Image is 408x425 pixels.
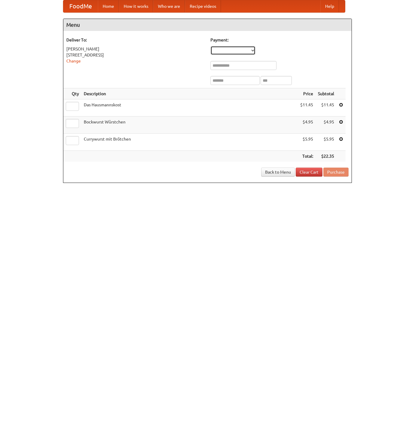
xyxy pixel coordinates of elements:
[298,117,316,134] td: $4.95
[316,151,337,162] th: $22.35
[153,0,185,12] a: Who we are
[210,37,349,43] h5: Payment:
[316,88,337,99] th: Subtotal
[298,88,316,99] th: Price
[296,168,322,177] a: Clear Cart
[316,117,337,134] td: $4.95
[81,99,298,117] td: Das Hausmannskost
[298,134,316,151] td: $5.95
[63,19,352,31] h4: Menu
[66,37,204,43] h5: Deliver To:
[185,0,221,12] a: Recipe videos
[320,0,339,12] a: Help
[298,151,316,162] th: Total:
[63,88,81,99] th: Qty
[261,168,295,177] a: Back to Menu
[98,0,119,12] a: Home
[298,99,316,117] td: $11.45
[81,134,298,151] td: Currywurst mit Brötchen
[316,99,337,117] td: $11.45
[66,52,204,58] div: [STREET_ADDRESS]
[316,134,337,151] td: $5.95
[66,59,81,63] a: Change
[323,168,349,177] button: Purchase
[66,46,204,52] div: [PERSON_NAME]
[81,117,298,134] td: Bockwurst Würstchen
[119,0,153,12] a: How it works
[63,0,98,12] a: FoodMe
[81,88,298,99] th: Description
